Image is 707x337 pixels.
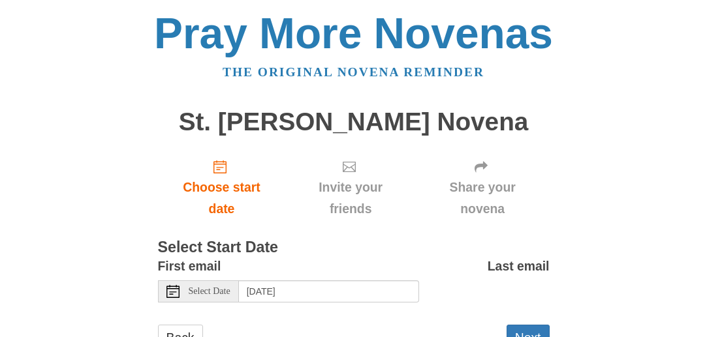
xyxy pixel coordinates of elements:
label: Last email [488,256,550,277]
a: Pray More Novenas [154,9,553,57]
div: Click "Next" to confirm your start date first. [285,149,415,226]
label: First email [158,256,221,277]
span: Invite your friends [298,177,402,220]
span: Share your novena [429,177,537,220]
span: Select Date [189,287,230,296]
h1: St. [PERSON_NAME] Novena [158,108,550,136]
span: Choose start date [171,177,273,220]
h3: Select Start Date [158,239,550,256]
a: The original novena reminder [223,65,484,79]
a: Choose start date [158,149,286,226]
div: Click "Next" to confirm your start date first. [416,149,550,226]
